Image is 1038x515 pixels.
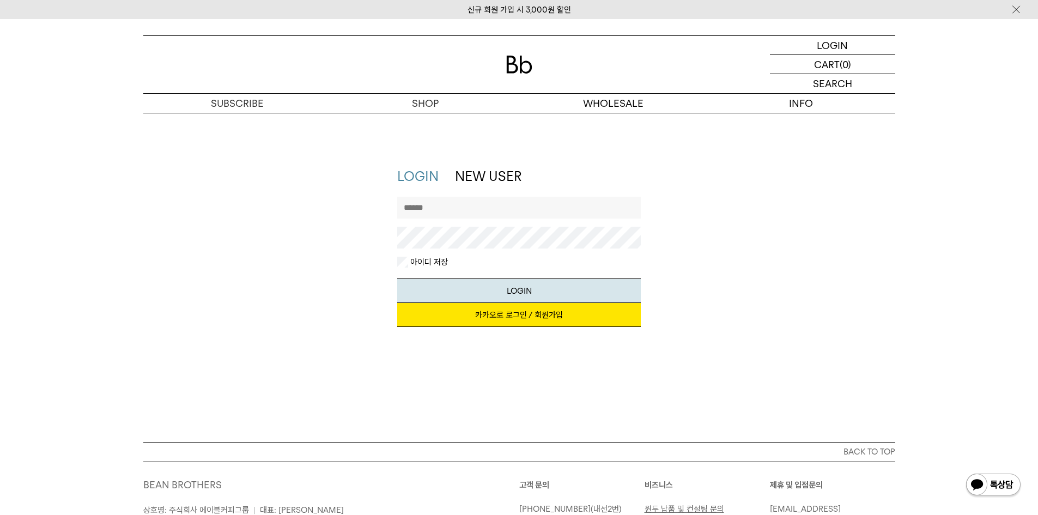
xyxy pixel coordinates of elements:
p: CART [814,55,840,74]
a: SUBSCRIBE [143,94,331,113]
label: 아이디 저장 [408,257,448,268]
p: 고객 문의 [519,478,645,492]
a: LOGIN [770,36,895,55]
p: SEARCH [813,74,852,93]
p: LOGIN [817,36,848,54]
a: 원두 납품 및 컨설팅 문의 [645,504,724,514]
a: NEW USER [455,168,521,184]
span: 상호명: 주식회사 에이블커피그룹 [143,505,249,515]
a: BEAN BROTHERS [143,479,222,490]
img: 로고 [506,56,532,74]
p: 비즈니스 [645,478,770,492]
span: 대표: [PERSON_NAME] [260,505,344,515]
p: WHOLESALE [519,94,707,113]
a: 카카오로 로그인 / 회원가입 [397,303,641,327]
button: BACK TO TOP [143,442,895,462]
a: CART (0) [770,55,895,74]
p: INFO [707,94,895,113]
img: 카카오톡 채널 1:1 채팅 버튼 [965,472,1022,499]
span: | [253,505,256,515]
a: LOGIN [397,168,439,184]
p: (0) [840,55,851,74]
a: SHOP [331,94,519,113]
p: 제휴 및 입점문의 [770,478,895,492]
a: 신규 회원 가입 시 3,000원 할인 [468,5,571,15]
a: [PHONE_NUMBER] [519,504,591,514]
button: LOGIN [397,278,641,303]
